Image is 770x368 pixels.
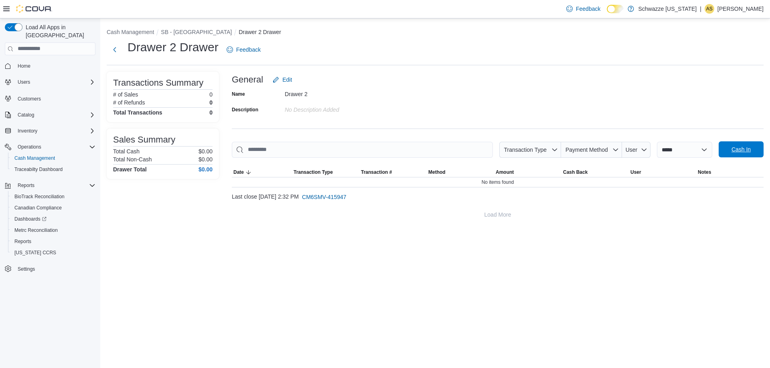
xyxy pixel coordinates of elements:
[282,76,292,84] span: Edit
[630,169,641,175] span: User
[209,99,213,106] p: 0
[484,211,511,219] span: Load More
[14,142,45,152] button: Operations
[563,1,604,17] a: Feedback
[232,207,764,223] button: Load More
[113,135,175,145] h3: Sales Summary
[361,169,392,175] span: Transaction #
[11,192,68,201] a: BioTrack Reconciliation
[14,142,95,152] span: Operations
[14,181,95,190] span: Reports
[8,213,99,225] a: Dashboards
[232,167,292,177] button: Date
[14,126,41,136] button: Inventory
[8,153,99,164] button: Cash Management
[11,203,95,213] span: Canadian Compliance
[504,147,547,153] span: Transaction Type
[11,165,95,174] span: Traceabilty Dashboard
[14,93,95,103] span: Customers
[8,225,99,236] button: Metrc Reconciliation
[359,167,427,177] button: Transaction #
[199,156,213,163] p: $0.00
[18,96,41,102] span: Customers
[16,5,52,13] img: Cova
[18,182,34,189] span: Reports
[14,77,95,87] span: Users
[113,148,140,155] h6: Total Cash
[302,193,346,201] span: CM6SMV-415947
[2,125,99,137] button: Inventory
[576,5,600,13] span: Feedback
[2,60,99,72] button: Home
[292,167,359,177] button: Transaction Type
[2,93,99,104] button: Customers
[128,39,219,55] h1: Drawer 2 Drawer
[223,42,264,58] a: Feedback
[14,181,38,190] button: Reports
[8,202,99,213] button: Canadian Compliance
[233,169,244,175] span: Date
[11,165,66,174] a: Traceabilty Dashboard
[113,166,147,173] h4: Drawer Total
[14,110,95,120] span: Catalog
[496,169,514,175] span: Amount
[494,167,561,177] button: Amount
[11,248,95,257] span: Washington CCRS
[698,169,711,175] span: Notes
[561,167,629,177] button: Cash Back
[232,142,493,158] input: This is a search bar. As you type, the results lower in the page will automatically filter.
[2,180,99,191] button: Reports
[285,88,392,97] div: Drawer 2
[18,79,30,85] span: Users
[11,225,61,235] a: Metrc Reconciliation
[11,237,95,246] span: Reports
[2,263,99,275] button: Settings
[239,29,281,35] button: Drawer 2 Drawer
[622,142,650,158] button: User
[482,179,514,185] span: No items found
[285,103,392,113] div: No Description added
[199,166,213,173] h4: $0.00
[232,91,245,97] label: Name
[232,189,764,205] div: Last close [DATE] 2:32 PM
[626,147,638,153] span: User
[428,169,446,175] span: Method
[11,248,59,257] a: [US_STATE] CCRS
[232,75,263,84] h3: General
[499,142,561,158] button: Transaction Type
[563,169,588,175] span: Cash Back
[14,61,95,71] span: Home
[565,147,608,153] span: Payment Method
[107,42,123,58] button: Next
[14,249,56,256] span: [US_STATE] CCRS
[8,236,99,247] button: Reports
[11,153,58,163] a: Cash Management
[18,128,37,134] span: Inventory
[14,238,31,245] span: Reports
[14,61,34,71] a: Home
[561,142,622,158] button: Payment Method
[113,156,152,163] h6: Total Non-Cash
[18,144,41,150] span: Operations
[11,237,34,246] a: Reports
[11,225,95,235] span: Metrc Reconciliation
[209,109,213,116] h4: 0
[14,205,62,211] span: Canadian Compliance
[14,77,33,87] button: Users
[8,164,99,175] button: Traceabilty Dashboard
[14,227,58,233] span: Metrc Reconciliation
[731,145,751,153] span: Cash In
[11,153,95,163] span: Cash Management
[299,189,350,205] button: CM6SMV-415947
[199,148,213,155] p: $0.00
[14,110,37,120] button: Catalog
[232,107,258,113] label: Description
[2,141,99,153] button: Operations
[113,78,203,88] h3: Transactions Summary
[607,5,624,13] input: Dark Mode
[5,57,95,296] nav: Complex example
[161,29,232,35] button: SB - [GEOGRAPHIC_DATA]
[700,4,701,14] p: |
[14,264,95,274] span: Settings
